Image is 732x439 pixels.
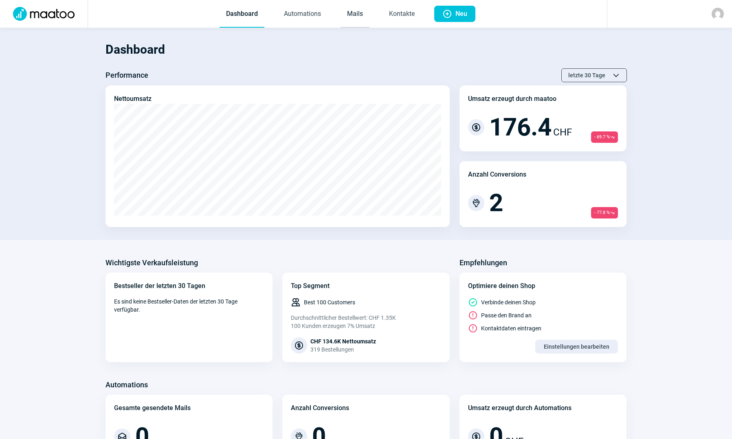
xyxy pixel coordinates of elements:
button: Einstellungen bearbeiten [535,340,618,354]
span: CHF [553,125,572,140]
div: Anzahl Conversions [468,170,526,179]
span: - 77.8 % [591,207,618,218]
button: Neu [434,6,475,22]
a: Mails [341,1,369,28]
div: Optimiere deinen Shop [468,281,618,291]
div: Nettoumsatz [114,94,152,104]
div: Gesamte gesendete Mails [114,403,191,413]
a: Automations [277,1,328,28]
img: avatar [712,8,724,20]
div: Durchschnittlicher Bestellwert: CHF 1.35K 100 Kunden erzeugen 7% Umsatz [291,314,441,330]
span: Passe den Brand an [481,311,532,319]
div: Bestseller der letzten 30 Tagen [114,281,264,291]
span: Einstellungen bearbeiten [544,340,609,353]
div: CHF 134.6K Nettoumsatz [310,337,376,345]
div: Umsatz erzeugt durch maatoo [468,94,556,104]
span: letzte 30 Tage [568,69,605,82]
h3: Automations [106,378,148,391]
span: Kontaktdaten eintragen [481,324,541,332]
h1: Dashboard [106,36,627,63]
span: Neu [455,6,467,22]
img: Logo [8,7,79,21]
span: 176.4 [489,115,552,140]
span: Verbinde deinen Shop [481,298,536,306]
h3: Empfehlungen [459,256,507,269]
h3: Performance [106,69,148,82]
span: 2 [489,191,503,215]
span: - 69.7 % [591,131,618,143]
h3: Wichtigste Verkaufsleistung [106,256,198,269]
div: Anzahl Conversions [291,403,349,413]
span: Best 100 Customers [304,298,355,306]
div: Umsatz erzeugt durch Automations [468,403,572,413]
div: 319 Bestellungen [310,345,376,354]
a: Dashboard [220,1,264,28]
a: Kontakte [382,1,421,28]
span: Es sind keine Bestseller-Daten der letzten 30 Tage verfügbar. [114,297,264,314]
div: Top Segment [291,281,441,291]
